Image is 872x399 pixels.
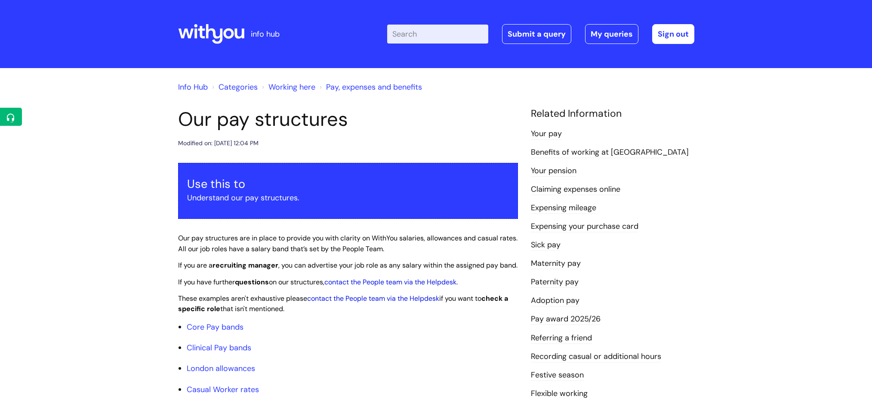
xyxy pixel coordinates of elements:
[187,343,251,353] a: Clinical Pay bands
[387,24,694,44] div: | -
[219,82,258,92] a: Categories
[317,80,422,94] li: Pay, expenses and benefits
[387,25,488,44] input: Search
[531,351,661,362] a: Recording casual or additional hours
[531,221,638,232] a: Expensing your purchase card
[178,294,508,314] span: These examples aren't exhaustive please if you want to that isn't mentioned.
[531,108,694,120] h4: Related Information
[531,128,562,140] a: Your pay
[235,277,269,287] strong: questions
[531,184,620,195] a: Claiming expenses online
[178,82,208,92] a: Info Hub
[178,261,518,270] span: If you are a , you can advertise your job role as any salary within the assigned pay band.
[187,322,243,332] a: Core Pay bands
[213,261,278,270] strong: recruiting manager
[531,370,584,381] a: Festive season
[178,138,259,149] div: Modified on: [DATE] 12:04 PM
[324,277,456,287] a: contact the People team via the Helpdesk
[326,82,422,92] a: Pay, expenses and benefits
[210,80,258,94] li: Solution home
[187,177,509,191] h3: Use this to
[260,80,315,94] li: Working here
[178,234,518,253] span: Our pay structures are in place to provide you with clarity on WithYou salaries, allowances and c...
[531,165,576,177] a: Your pension
[585,24,638,44] a: My queries
[251,27,280,41] p: info hub
[531,295,579,306] a: Adoption pay
[531,333,592,344] a: Referring a friend
[178,108,518,131] h1: Our pay structures
[531,240,561,251] a: Sick pay
[178,277,458,287] span: If you have further on our structures, .
[531,314,601,325] a: Pay award 2025/26
[531,203,596,214] a: Expensing mileage
[268,82,315,92] a: Working here
[187,191,509,205] p: Understand our pay structures.
[531,277,579,288] a: Paternity pay
[531,258,581,269] a: Maternity pay
[502,24,571,44] a: Submit a query
[531,147,689,158] a: Benefits of working at [GEOGRAPHIC_DATA]
[187,363,255,374] a: London allowances
[187,384,259,395] a: Casual Worker rates
[652,24,694,44] a: Sign out
[307,294,439,303] a: contact the People team via the Helpdesk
